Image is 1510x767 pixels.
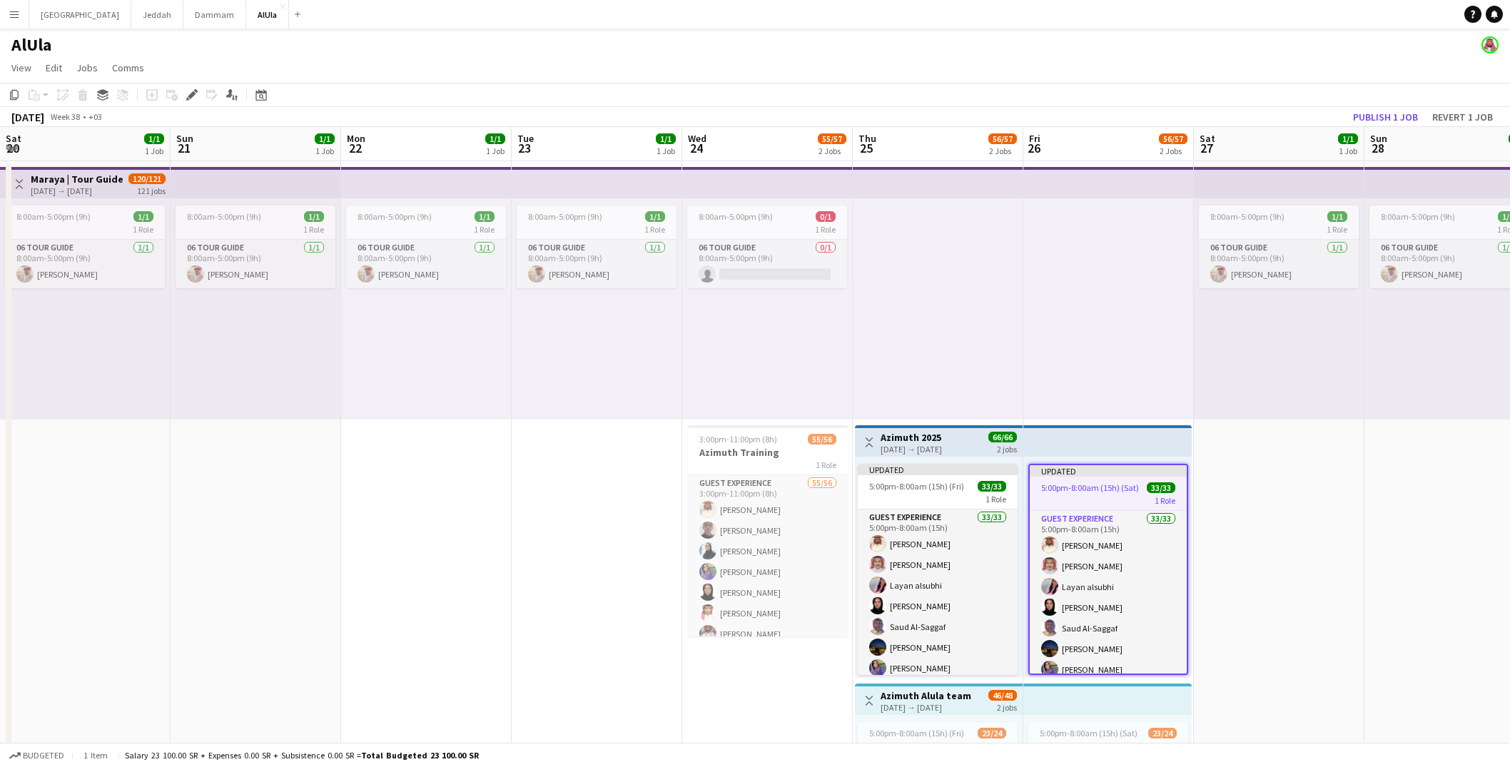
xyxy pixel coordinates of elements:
[29,1,131,29] button: [GEOGRAPHIC_DATA]
[688,446,848,459] h3: Azimuth Training
[988,690,1017,701] span: 46/48
[1197,140,1215,156] span: 27
[688,425,848,636] app-job-card: 3:00pm-11:00pm (8h)55/56Azimuth Training1 RoleGuest Experience55/563:00pm-11:00pm (8h)[PERSON_NAM...
[688,132,706,145] span: Wed
[46,61,62,74] span: Edit
[858,464,1018,675] div: Updated5:00pm-8:00am (15h) (Fri)33/331 RoleGuest Experience33/335:00pm-8:00am (15h)[PERSON_NAME][...
[985,494,1006,504] span: 1 Role
[1028,464,1188,675] app-job-card: Updated5:00pm-8:00am (15h) (Sat)33/331 RoleGuest Experience33/335:00pm-8:00am (15h)[PERSON_NAME][...
[6,132,21,145] span: Sat
[345,140,365,156] span: 22
[6,59,37,77] a: View
[869,728,964,738] span: 5:00pm-8:00am (15h) (Fri)
[112,61,144,74] span: Comms
[40,59,68,77] a: Edit
[1155,495,1175,506] span: 1 Role
[1481,36,1499,54] app-user-avatar: Mohammed Almohaser
[644,224,665,235] span: 1 Role
[1427,108,1499,126] button: Revert 1 job
[176,132,193,145] span: Sun
[303,224,324,235] span: 1 Role
[997,701,1017,713] div: 2 jobs
[656,133,676,144] span: 1/1
[1381,211,1455,222] span: 8:00am-5:00pm (9h)
[304,211,324,222] span: 1/1
[133,224,153,235] span: 1 Role
[76,61,98,74] span: Jobs
[1040,728,1137,738] span: 5:00pm-8:00am (15h) (Sat)
[1148,728,1177,738] span: 23/24
[645,211,665,222] span: 1/1
[137,184,166,196] div: 121 jobs
[1156,741,1177,751] span: 1 Role
[687,205,847,288] app-job-card: 8:00am-5:00pm (9h)0/11 Role06 Tour Guide0/18:00am-5:00pm (9h)
[7,748,66,763] button: Budgeted
[808,434,836,445] span: 55/56
[31,186,123,196] div: [DATE] → [DATE]
[5,205,165,288] app-job-card: 8:00am-5:00pm (9h)1/11 Role06 Tour Guide1/18:00am-5:00pm (9h)[PERSON_NAME]
[133,211,153,222] span: 1/1
[47,111,83,122] span: Week 38
[517,205,677,288] app-job-card: 8:00am-5:00pm (9h)1/11 Role06 Tour Guide1/18:00am-5:00pm (9h)[PERSON_NAME]
[869,481,964,492] span: 5:00pm-8:00am (15h) (Fri)
[881,689,971,702] h3: Azimuth Alula team
[485,133,505,144] span: 1/1
[1368,140,1387,156] span: 28
[486,146,505,156] div: 1 Job
[1339,146,1357,156] div: 1 Job
[4,140,21,156] span: 20
[989,146,1016,156] div: 2 Jobs
[1030,465,1187,477] div: Updated
[187,211,261,222] span: 8:00am-5:00pm (9h)
[125,750,479,761] div: Salary 23 100.00 SR + Expenses 0.00 SR + Subsistence 0.00 SR =
[1347,108,1424,126] button: Publish 1 job
[1041,482,1139,493] span: 5:00pm-8:00am (15h) (Sat)
[1210,211,1284,222] span: 8:00am-5:00pm (9h)
[856,140,876,156] span: 25
[686,140,706,156] span: 24
[858,132,876,145] span: Thu
[1327,224,1347,235] span: 1 Role
[1027,140,1040,156] span: 26
[11,34,51,56] h1: AlUla
[1160,146,1187,156] div: 2 Jobs
[881,431,942,444] h3: Azimuth 2025
[1199,205,1359,288] app-job-card: 8:00am-5:00pm (9h)1/11 Role06 Tour Guide1/18:00am-5:00pm (9h)[PERSON_NAME]
[699,211,773,222] span: 8:00am-5:00pm (9h)
[31,173,123,186] h3: Maraya | Tour Guide
[78,750,113,761] span: 1 item
[131,1,183,29] button: Jeddah
[5,240,165,288] app-card-role: 06 Tour Guide1/18:00am-5:00pm (9h)[PERSON_NAME]
[1327,211,1347,222] span: 1/1
[517,240,677,288] app-card-role: 06 Tour Guide1/18:00am-5:00pm (9h)[PERSON_NAME]
[315,146,334,156] div: 1 Job
[128,173,166,184] span: 120/121
[1029,132,1040,145] span: Fri
[315,133,335,144] span: 1/1
[1147,482,1175,493] span: 33/33
[816,211,836,222] span: 0/1
[988,133,1017,144] span: 56/57
[145,146,163,156] div: 1 Job
[176,240,335,288] app-card-role: 06 Tour Guide1/18:00am-5:00pm (9h)[PERSON_NAME]
[71,59,103,77] a: Jobs
[176,205,335,288] app-job-card: 8:00am-5:00pm (9h)1/11 Role06 Tour Guide1/18:00am-5:00pm (9h)[PERSON_NAME]
[881,444,942,454] div: [DATE] → [DATE]
[11,61,31,74] span: View
[858,464,1018,475] div: Updated
[347,132,365,145] span: Mon
[1159,133,1187,144] span: 56/57
[475,211,495,222] span: 1/1
[699,434,777,445] span: 3:00pm-11:00pm (8h)
[183,1,246,29] button: Dammam
[657,146,675,156] div: 1 Job
[358,211,432,222] span: 8:00am-5:00pm (9h)
[16,211,91,222] span: 8:00am-5:00pm (9h)
[881,702,971,713] div: [DATE] → [DATE]
[997,442,1017,454] div: 2 jobs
